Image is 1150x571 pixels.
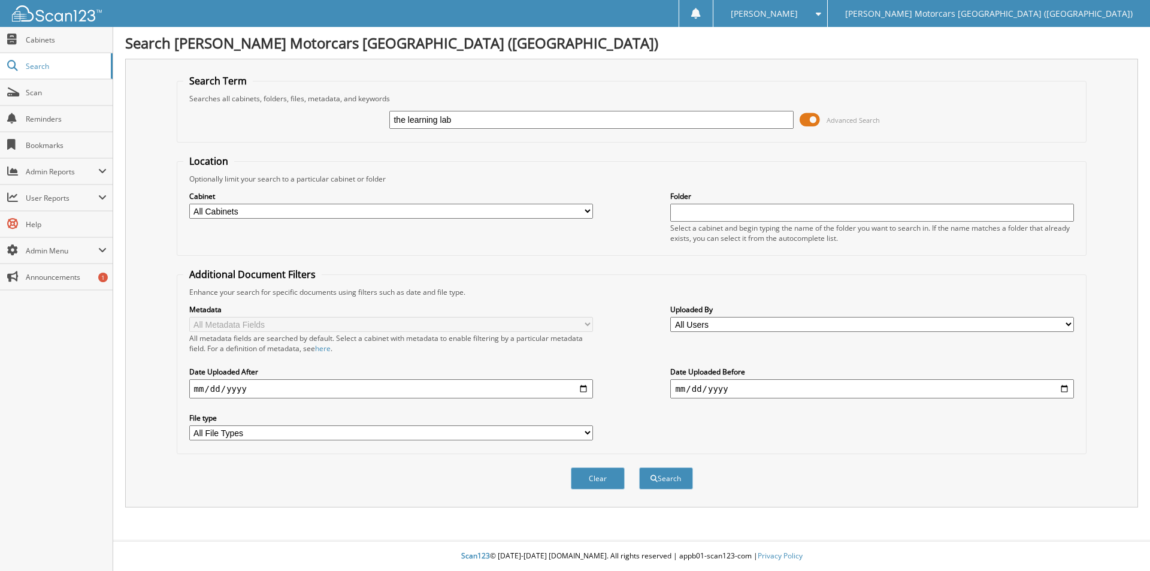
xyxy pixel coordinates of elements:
[183,268,322,281] legend: Additional Document Filters
[26,219,107,229] span: Help
[183,93,1081,104] div: Searches all cabinets, folders, files, metadata, and keywords
[26,114,107,124] span: Reminders
[26,167,98,177] span: Admin Reports
[26,87,107,98] span: Scan
[26,61,105,71] span: Search
[12,5,102,22] img: scan123-logo-white.svg
[670,367,1074,377] label: Date Uploaded Before
[189,367,593,377] label: Date Uploaded After
[845,10,1133,17] span: [PERSON_NAME] Motorcars [GEOGRAPHIC_DATA] ([GEOGRAPHIC_DATA])
[26,246,98,256] span: Admin Menu
[189,304,593,315] label: Metadata
[183,155,234,168] legend: Location
[670,223,1074,243] div: Select a cabinet and begin typing the name of the folder you want to search in. If the name match...
[26,140,107,150] span: Bookmarks
[461,551,490,561] span: Scan123
[670,379,1074,398] input: end
[26,193,98,203] span: User Reports
[670,304,1074,315] label: Uploaded By
[183,287,1081,297] div: Enhance your search for specific documents using filters such as date and file type.
[189,379,593,398] input: start
[758,551,803,561] a: Privacy Policy
[189,413,593,423] label: File type
[189,333,593,354] div: All metadata fields are searched by default. Select a cabinet with metadata to enable filtering b...
[183,74,253,87] legend: Search Term
[639,467,693,490] button: Search
[670,191,1074,201] label: Folder
[189,191,593,201] label: Cabinet
[113,542,1150,571] div: © [DATE]-[DATE] [DOMAIN_NAME]. All rights reserved | appb01-scan123-com |
[315,343,331,354] a: here
[125,33,1138,53] h1: Search [PERSON_NAME] Motorcars [GEOGRAPHIC_DATA] ([GEOGRAPHIC_DATA])
[731,10,798,17] span: [PERSON_NAME]
[26,35,107,45] span: Cabinets
[98,273,108,282] div: 1
[827,116,880,125] span: Advanced Search
[183,174,1081,184] div: Optionally limit your search to a particular cabinet or folder
[571,467,625,490] button: Clear
[26,272,107,282] span: Announcements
